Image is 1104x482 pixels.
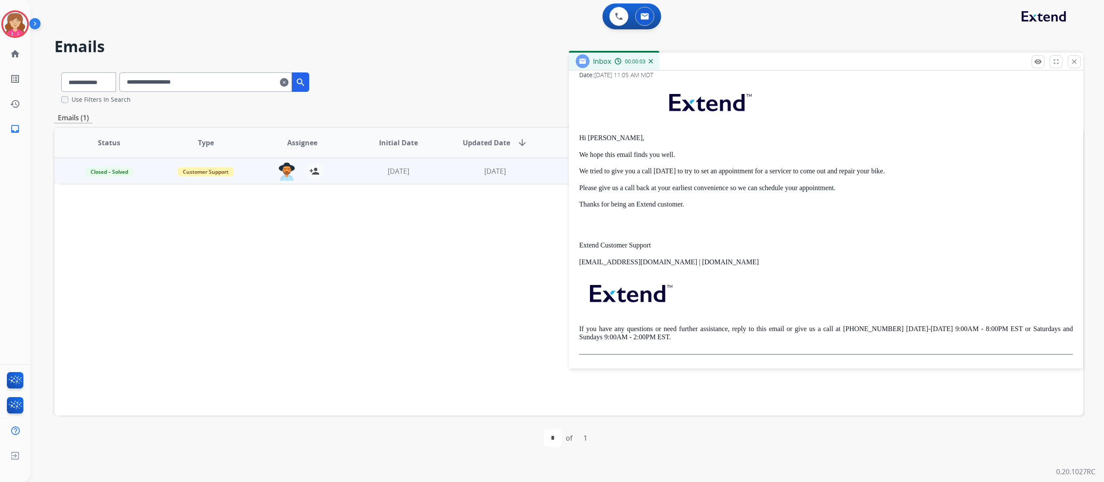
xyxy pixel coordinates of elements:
mat-icon: clear [280,77,289,88]
mat-icon: arrow_downward [517,138,527,148]
label: Use Filters In Search [72,95,131,104]
p: We hope this email finds you well. [579,151,1073,159]
mat-icon: close [1070,58,1078,66]
img: extend.png [659,84,760,118]
span: Updated Date [463,138,510,148]
span: Initial Date [379,138,418,148]
mat-icon: history [10,99,20,109]
p: [EMAIL_ADDRESS][DOMAIN_NAME] | [DOMAIN_NAME] [579,258,1073,266]
div: Date: [579,71,1073,79]
mat-icon: search [295,77,306,88]
p: Extend Customer Support [579,241,1073,249]
mat-icon: fullscreen [1052,58,1060,66]
p: Thanks for being an Extend customer. [579,200,1073,208]
p: 0.20.1027RC [1056,466,1095,477]
p: We tried to give you a call [DATE] to try to set an appointment for a servicer to come out and re... [579,167,1073,175]
img: extend.png [579,275,681,309]
p: Please give us a call back at your earliest convenience so we can schedule your appointment. [579,184,1073,192]
div: 1 [577,429,594,447]
span: Customer Support [178,167,234,176]
span: Assignee [287,138,317,148]
span: [DATE] 11:05 AM MDT [594,71,653,79]
span: [DATE] [484,166,506,176]
p: Hi [PERSON_NAME], [579,134,1073,142]
mat-icon: remove_red_eye [1034,58,1042,66]
mat-icon: home [10,49,20,59]
span: Status [98,138,120,148]
span: 00:00:03 [625,58,646,65]
p: If you have any questions or need further assistance, reply to this email or give us a call at [P... [579,325,1073,341]
p: Emails (1) [54,113,92,123]
mat-icon: person_add [309,166,320,176]
h2: Emails [54,38,1083,55]
mat-icon: inbox [10,124,20,134]
span: [DATE] [388,166,409,176]
span: Closed – Solved [85,167,133,176]
img: agent-avatar [278,163,295,181]
span: Type [198,138,214,148]
img: avatar [3,12,27,36]
div: of [566,433,572,443]
span: Inbox [593,56,611,66]
mat-icon: list_alt [10,74,20,84]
